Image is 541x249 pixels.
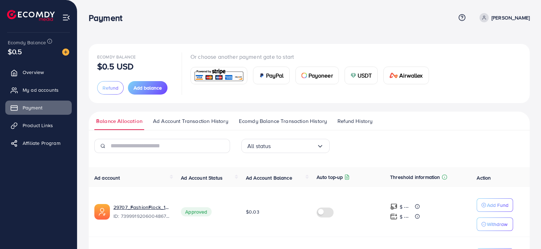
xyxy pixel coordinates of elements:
button: Add balance [128,81,167,95]
div: <span class='underline'>29707_FashionFlock_1722927976878</span></br>7399919206004867073 [113,204,170,220]
img: card [259,73,265,78]
a: Payment [5,101,72,115]
a: [PERSON_NAME] [477,13,530,22]
span: Ad Account Balance [246,174,292,181]
a: 29707_FashionFlock_1722927976878 [113,204,170,211]
span: Balance Allocation [96,117,142,125]
p: $ --- [400,213,408,221]
p: Threshold information [390,173,440,181]
a: My ad accounts [5,83,72,97]
p: $ --- [400,203,408,211]
span: Ecomdy Balance [8,39,46,46]
img: menu [62,13,70,22]
span: Overview [23,69,44,76]
img: top-up amount [390,203,398,210]
button: Withdraw [477,217,513,231]
span: Ecomdy Balance Transaction History [239,117,327,125]
a: Overview [5,65,72,79]
span: Ad Account Transaction History [153,117,228,125]
button: Add Fund [477,198,513,212]
span: Action [477,174,491,181]
span: Ecomdy Balance [97,54,136,60]
p: Withdraw [487,220,507,228]
img: image [62,49,69,56]
iframe: Chat [511,217,536,244]
span: Approved [181,207,211,216]
span: Add balance [134,84,162,91]
a: card [190,67,247,84]
span: Product Links [23,122,53,129]
span: Airwallex [399,71,423,80]
img: card [351,73,356,78]
a: Product Links [5,118,72,132]
img: card [389,73,398,78]
span: ID: 7399919206004867073 [113,213,170,220]
a: Affiliate Program [5,136,72,150]
span: $0.03 [246,208,259,215]
p: Auto top-up [317,173,343,181]
a: cardAirwallex [383,67,429,84]
img: top-up amount [390,213,398,220]
img: card [301,73,307,78]
span: $0.5 [8,46,22,57]
img: card [193,68,245,83]
span: USDT [358,71,372,80]
a: cardUSDT [345,67,378,84]
h3: Payment [89,13,128,23]
p: $0.5 USD [97,62,134,70]
span: Payment [23,104,42,111]
span: PayPal [266,71,284,80]
a: cardPayPal [253,67,290,84]
span: Refund History [337,117,372,125]
span: My ad accounts [23,86,59,94]
button: Refund [97,81,124,95]
p: Or choose another payment gate to start [190,52,435,61]
span: Refund [102,84,118,91]
span: Payoneer [308,71,333,80]
img: logo [7,10,55,21]
div: Search for option [241,139,330,153]
span: Ad account [94,174,120,181]
span: Affiliate Program [23,140,60,147]
input: Search for option [271,141,317,152]
p: [PERSON_NAME] [492,13,530,22]
span: All status [247,141,271,152]
a: cardPayoneer [295,67,339,84]
img: ic-ads-acc.e4c84228.svg [94,204,110,220]
span: Ad Account Status [181,174,223,181]
p: Add Fund [487,201,508,209]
